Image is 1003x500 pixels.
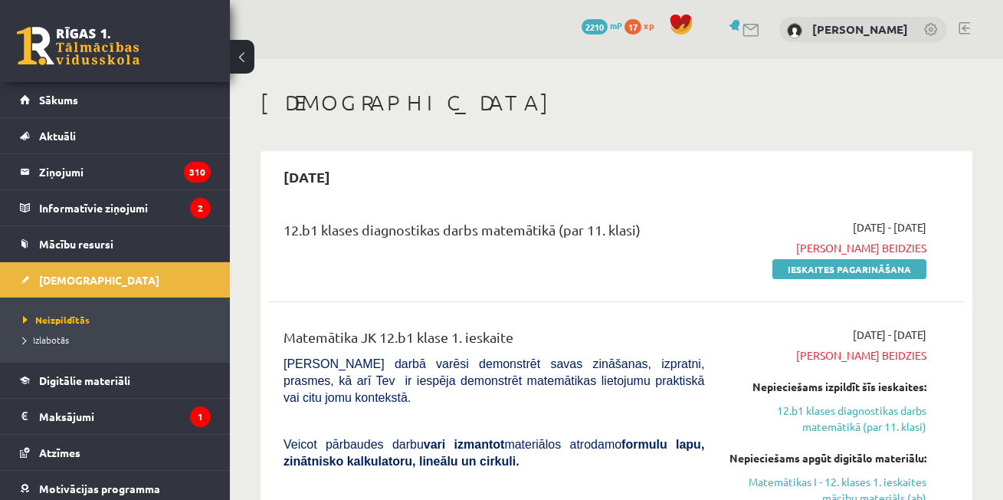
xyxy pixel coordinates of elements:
[582,19,608,35] span: 2210
[17,27,139,65] a: Rīgas 1. Tālmācības vidusskola
[23,334,69,346] span: Izlabotās
[20,262,211,298] a: [DEMOGRAPHIC_DATA]
[39,373,130,387] span: Digitālie materiāli
[727,403,926,435] a: 12.b1 klases diagnostikas darbs matemātikā (par 11. klasi)
[624,19,661,31] a: 17 xp
[727,240,926,256] span: [PERSON_NAME] beidzies
[424,438,505,451] b: vari izmantot
[20,435,211,470] a: Atzīmes
[284,357,704,404] span: [PERSON_NAME] darbā varēsi demonstrēt savas zināšanas, izpratni, prasmes, kā arī Tev ir iespēja d...
[20,399,211,434] a: Maksājumi1
[727,450,926,466] div: Nepieciešams apgūt digitālo materiālu:
[39,482,160,495] span: Motivācijas programma
[812,21,908,37] a: [PERSON_NAME]
[39,190,211,225] legend: Informatīvie ziņojumi
[20,118,211,153] a: Aktuāli
[644,19,654,31] span: xp
[284,438,704,468] b: formulu lapu, zinātnisko kalkulatoru, lineālu un cirkuli.
[624,19,641,35] span: 17
[20,363,211,398] a: Digitālie materiāli
[268,159,346,195] h2: [DATE]
[284,219,704,248] div: 12.b1 klases diagnostikas darbs matemātikā (par 11. klasi)
[853,327,926,343] span: [DATE] - [DATE]
[190,198,211,219] i: 2
[190,406,211,427] i: 1
[23,333,215,347] a: Izlabotās
[20,154,211,189] a: Ziņojumi310
[39,93,78,107] span: Sākums
[772,259,926,279] a: Ieskaites pagarināšana
[582,19,622,31] a: 2210 mP
[23,314,90,326] span: Neizpildītās
[184,162,211,183] i: 310
[787,23,802,38] img: Anna Frolova
[284,327,704,355] div: Matemātika JK 12.b1 klase 1. ieskaite
[39,129,76,143] span: Aktuāli
[39,446,80,459] span: Atzīmes
[39,237,113,251] span: Mācību resursi
[284,438,704,468] span: Veicot pārbaudes darbu materiālos atrodamo
[39,273,159,287] span: [DEMOGRAPHIC_DATA]
[853,219,926,235] span: [DATE] - [DATE]
[23,313,215,327] a: Neizpildītās
[727,347,926,363] span: [PERSON_NAME] beidzies
[39,154,211,189] legend: Ziņojumi
[20,190,211,225] a: Informatīvie ziņojumi2
[20,82,211,117] a: Sākums
[20,226,211,262] a: Mācību resursi
[39,399,211,434] legend: Maksājumi
[727,379,926,395] div: Nepieciešams izpildīt šīs ieskaites:
[610,19,622,31] span: mP
[261,90,972,116] h1: [DEMOGRAPHIC_DATA]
